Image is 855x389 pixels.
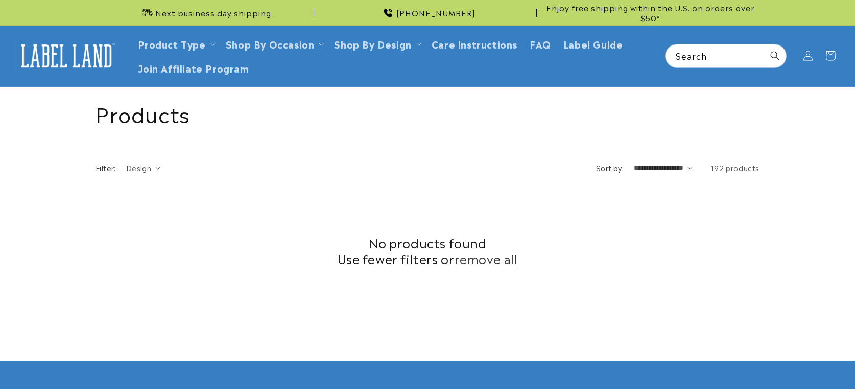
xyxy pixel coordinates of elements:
span: [PHONE_NUMBER] [396,8,476,18]
span: Design [126,163,151,173]
span: FAQ [530,38,551,50]
span: Enjoy free shipping within the U.S. on orders over $50* [541,3,759,22]
span: Next business day shipping [155,8,271,18]
a: Care instructions [425,32,524,56]
a: Label Land [12,36,122,76]
span: Shop By Occasion [226,38,315,50]
img: Label Land [15,40,117,72]
summary: Product Type [132,32,220,56]
h2: No products found Use fewer filters or [96,235,759,266]
h1: Products [96,100,759,126]
a: FAQ [524,32,557,56]
a: Shop By Design [334,37,411,51]
a: Product Type [138,37,206,51]
summary: Design (0 selected) [126,163,160,173]
summary: Shop By Design [328,32,425,56]
label: Sort by: [596,163,624,173]
a: Label Guide [557,32,629,56]
span: Join Affiliate Program [138,62,249,74]
span: Label Guide [563,38,623,50]
span: 192 products [710,163,759,173]
button: Search [764,44,786,67]
h2: Filter: [96,163,116,173]
a: Join Affiliate Program [132,56,255,80]
span: Care instructions [432,38,517,50]
a: remove all [455,250,518,266]
summary: Shop By Occasion [220,32,328,56]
